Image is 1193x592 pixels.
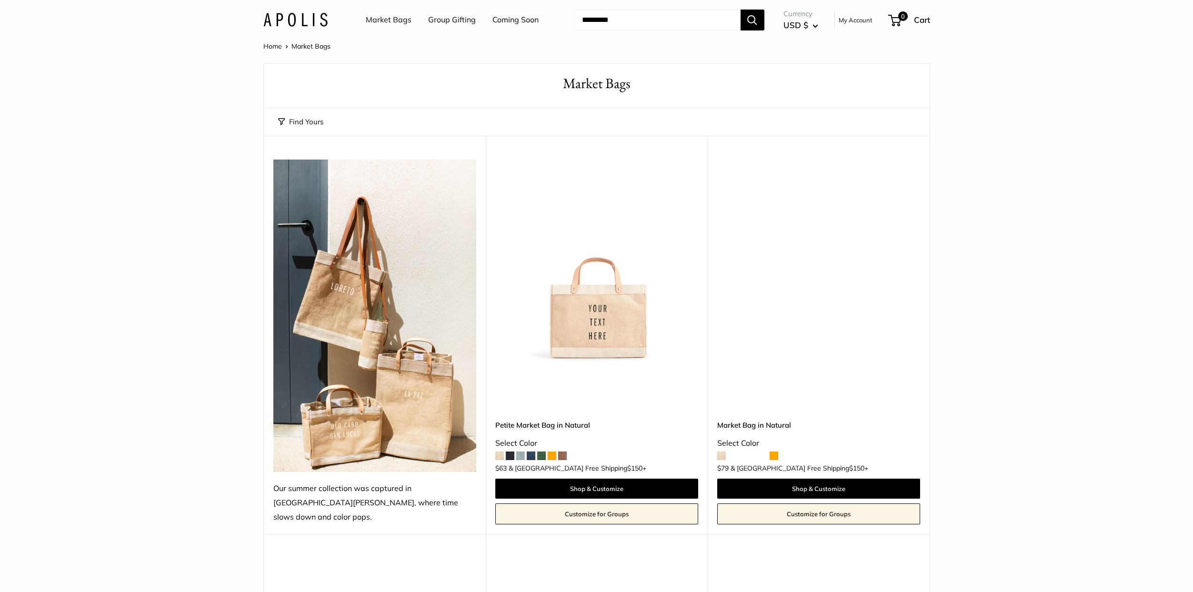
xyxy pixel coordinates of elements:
[898,11,907,21] span: 0
[717,420,920,431] a: Market Bag in Natural
[273,160,476,472] img: Our summer collection was captured in Todos Santos, where time slows down and color pops.
[783,7,818,20] span: Currency
[839,14,872,26] a: My Account
[495,464,507,472] span: $63
[278,115,323,129] button: Find Yours
[627,464,642,472] span: $150
[783,20,808,30] span: USD $
[889,12,930,28] a: 0 Cart
[717,436,920,451] div: Select Color
[263,13,328,27] img: Apolis
[291,42,331,50] span: Market Bags
[495,160,698,362] a: Petite Market Bag in Naturaldescription_Effortless style that elevates every moment
[273,482,476,524] div: Our summer collection was captured in [GEOGRAPHIC_DATA][PERSON_NAME], where time slows down and c...
[495,503,698,524] a: Customize for Groups
[428,13,476,27] a: Group Gifting
[495,436,698,451] div: Select Color
[741,10,764,30] button: Search
[717,503,920,524] a: Customize for Groups
[495,479,698,499] a: Shop & Customize
[366,13,411,27] a: Market Bags
[263,40,331,52] nav: Breadcrumb
[263,42,282,50] a: Home
[278,73,915,94] h1: Market Bags
[492,13,539,27] a: Coming Soon
[849,464,864,472] span: $150
[574,10,741,30] input: Search...
[783,18,818,33] button: USD $
[914,15,930,25] span: Cart
[495,160,698,362] img: Petite Market Bag in Natural
[717,160,920,362] a: Market Bag in NaturalMarket Bag in Natural
[717,479,920,499] a: Shop & Customize
[717,464,729,472] span: $79
[509,465,646,472] span: & [GEOGRAPHIC_DATA] Free Shipping +
[731,465,868,472] span: & [GEOGRAPHIC_DATA] Free Shipping +
[495,420,698,431] a: Petite Market Bag in Natural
